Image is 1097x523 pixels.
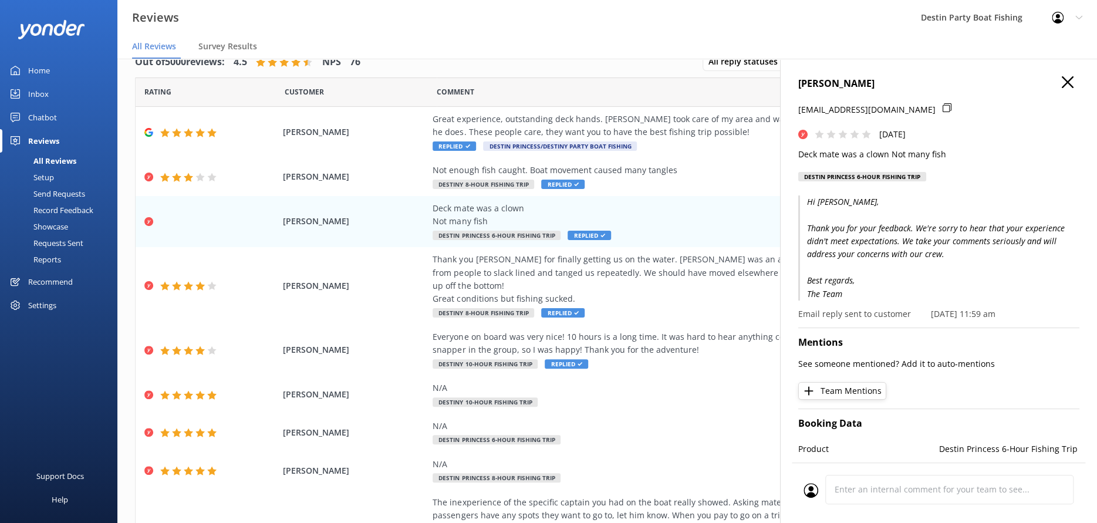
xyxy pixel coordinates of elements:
[285,86,324,97] span: Date
[7,218,68,235] div: Showcase
[322,55,341,70] h4: NPS
[931,308,995,320] p: [DATE] 11:59 am
[879,128,906,141] p: [DATE]
[433,202,967,228] div: Deck mate was a clown Not many fish
[283,215,427,228] span: [PERSON_NAME]
[433,231,561,240] span: Destin Princess 6-Hour Fishing Trip
[433,473,561,482] span: Destin Princess 8-Hour Fishing Trip
[483,141,637,151] span: Destin Princess/Destiny Party Boat Fishing
[437,86,474,97] span: Question
[541,308,585,318] span: Replied
[7,169,117,185] a: Setup
[28,106,57,129] div: Chatbot
[283,388,427,401] span: [PERSON_NAME]
[132,41,176,52] span: All Reviews
[798,308,911,320] p: Email reply sent to customer
[28,129,59,153] div: Reviews
[350,55,360,70] h4: 76
[36,464,84,488] div: Support Docs
[433,458,967,471] div: N/A
[433,180,534,189] span: Destiny 8-Hour Fishing Trip
[798,148,1079,161] p: Deck mate was a clown Not many fish
[7,153,76,169] div: All Reviews
[234,55,247,70] h4: 4.5
[798,382,886,400] button: Team Mentions
[283,426,427,439] span: [PERSON_NAME]
[798,103,936,116] p: [EMAIL_ADDRESS][DOMAIN_NAME]
[545,359,588,369] span: Replied
[433,397,538,407] span: Destiny 10-Hour Fishing Trip
[7,251,61,268] div: Reports
[283,126,427,139] span: [PERSON_NAME]
[433,113,967,139] div: Great experience, outstanding deck hands. [PERSON_NAME] took care of my area and was extremely he...
[798,172,926,181] div: Destin Princess 6-Hour Fishing Trip
[7,202,93,218] div: Record Feedback
[198,41,257,52] span: Survey Results
[433,435,561,444] span: Destin Princess 6-Hour Fishing Trip
[798,195,1079,301] p: Hi [PERSON_NAME], Thank you for your feedback. We're sorry to hear that your experience didn't me...
[433,382,967,394] div: N/A
[433,164,967,177] div: Not enough fish caught. Boat movement caused many tangles
[7,235,83,251] div: Requests Sent
[804,483,818,498] img: user_profile.svg
[433,308,534,318] span: Destiny 8-Hour Fishing Trip
[798,76,1079,92] h4: [PERSON_NAME]
[798,443,939,455] p: Product
[7,235,117,251] a: Requests Sent
[7,185,85,202] div: Send Requests
[433,359,538,369] span: Destiny 10-Hour Fishing Trip
[433,420,967,433] div: N/A
[798,357,1079,370] p: See someone mentioned? Add it to auto-mentions
[18,20,85,39] img: yonder-white-logo.png
[568,231,611,240] span: Replied
[7,202,117,218] a: Record Feedback
[433,253,967,306] div: Thank you [PERSON_NAME] for finally getting us on the water. [PERSON_NAME] was an awesome deckhan...
[541,180,585,189] span: Replied
[28,270,73,293] div: Recommend
[939,443,1080,455] p: Destin Princess 6-Hour Fishing Trip
[135,55,225,70] h4: Out of 5000 reviews:
[7,185,117,202] a: Send Requests
[7,218,117,235] a: Showcase
[283,343,427,356] span: [PERSON_NAME]
[433,330,967,357] div: Everyone on board was very nice! 10 hours is a long time. It was hard to hear anything coming out...
[7,153,117,169] a: All Reviews
[283,170,427,183] span: [PERSON_NAME]
[708,55,785,68] span: All reply statuses
[132,8,179,27] h3: Reviews
[28,293,56,317] div: Settings
[144,86,171,97] span: Date
[1062,76,1074,89] button: Close
[7,169,54,185] div: Setup
[7,251,117,268] a: Reports
[798,416,1079,431] h4: Booking Data
[28,59,50,82] div: Home
[52,488,68,511] div: Help
[28,82,49,106] div: Inbox
[433,141,476,151] span: Replied
[798,335,1079,350] h4: Mentions
[283,279,427,292] span: [PERSON_NAME]
[283,464,427,477] span: [PERSON_NAME]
